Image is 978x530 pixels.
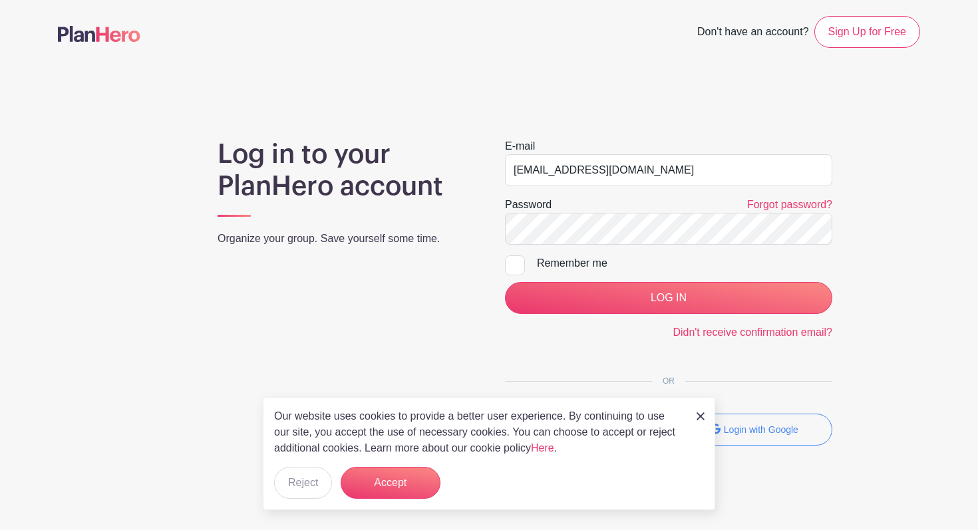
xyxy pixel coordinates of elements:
label: Password [505,197,552,213]
button: Reject [274,467,332,499]
p: Organize your group. Save yourself some time. [218,231,473,247]
img: logo-507f7623f17ff9eddc593b1ce0a138ce2505c220e1c5a4e2b4648c50719b7d32.svg [58,26,140,42]
img: close_button-5f87c8562297e5c2d7936805f587ecaba9071eb48480494691a3f1689db116b3.svg [697,412,705,420]
input: e.g. julie@eventco.com [505,154,832,186]
button: Login with Google [677,414,832,446]
h1: Log in to your PlanHero account [218,138,473,202]
input: LOG IN [505,282,832,314]
a: Here [531,442,554,454]
span: Don't have an account? [697,19,809,48]
a: Forgot password? [747,199,832,210]
small: Login with Google [724,424,798,435]
a: Didn't receive confirmation email? [673,327,832,338]
button: Accept [341,467,440,499]
p: Our website uses cookies to provide a better user experience. By continuing to use our site, you ... [274,408,683,456]
a: Sign Up for Free [814,16,920,48]
label: E-mail [505,138,535,154]
span: OR [652,376,685,386]
div: Remember me [537,255,832,271]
